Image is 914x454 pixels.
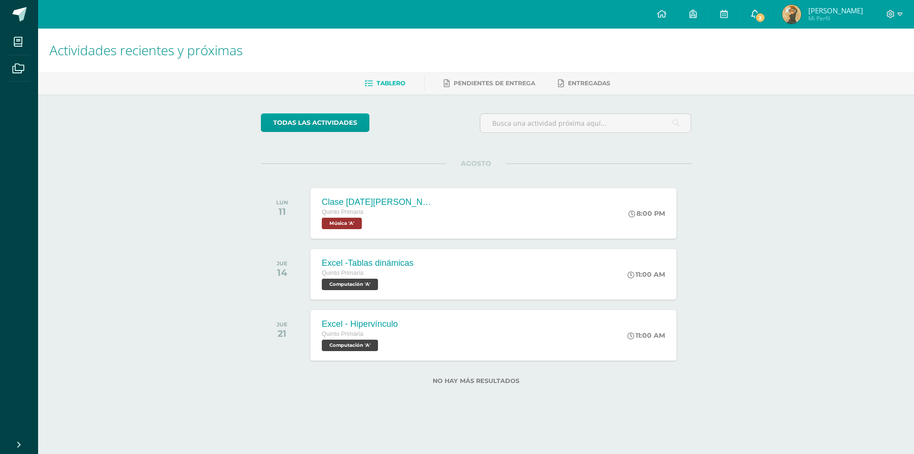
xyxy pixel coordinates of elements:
[558,76,610,91] a: Entregadas
[480,114,691,132] input: Busca una actividad próxima aquí...
[322,218,362,229] span: Música 'A'
[277,321,288,328] div: JUE
[782,5,801,24] img: a8c446ed3a5aba545a9612df0bfc3b62.png
[322,197,436,207] div: Clase [DATE][PERSON_NAME]
[568,80,610,87] span: Entregadas
[277,267,288,278] div: 14
[277,328,288,339] div: 21
[808,14,863,22] span: Mi Perfil
[276,206,288,217] div: 11
[322,270,364,276] span: Quinto Primaria
[755,12,765,23] span: 2
[322,331,364,337] span: Quinto Primaria
[322,258,414,268] div: Excel -Tablas dinámicas
[276,199,288,206] div: LUN
[808,6,863,15] span: [PERSON_NAME]
[454,80,535,87] span: Pendientes de entrega
[444,76,535,91] a: Pendientes de entrega
[627,270,665,279] div: 11:00 AM
[627,331,665,340] div: 11:00 AM
[365,76,405,91] a: Tablero
[377,80,405,87] span: Tablero
[277,260,288,267] div: JUE
[50,41,243,59] span: Actividades recientes y próximas
[446,159,507,168] span: AGOSTO
[261,377,692,384] label: No hay más resultados
[261,113,369,132] a: todas las Actividades
[322,319,398,329] div: Excel - Hipervínculo
[322,209,364,215] span: Quinto Primaria
[628,209,665,218] div: 8:00 PM
[322,340,378,351] span: Computación 'A'
[322,279,378,290] span: Computación 'A'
